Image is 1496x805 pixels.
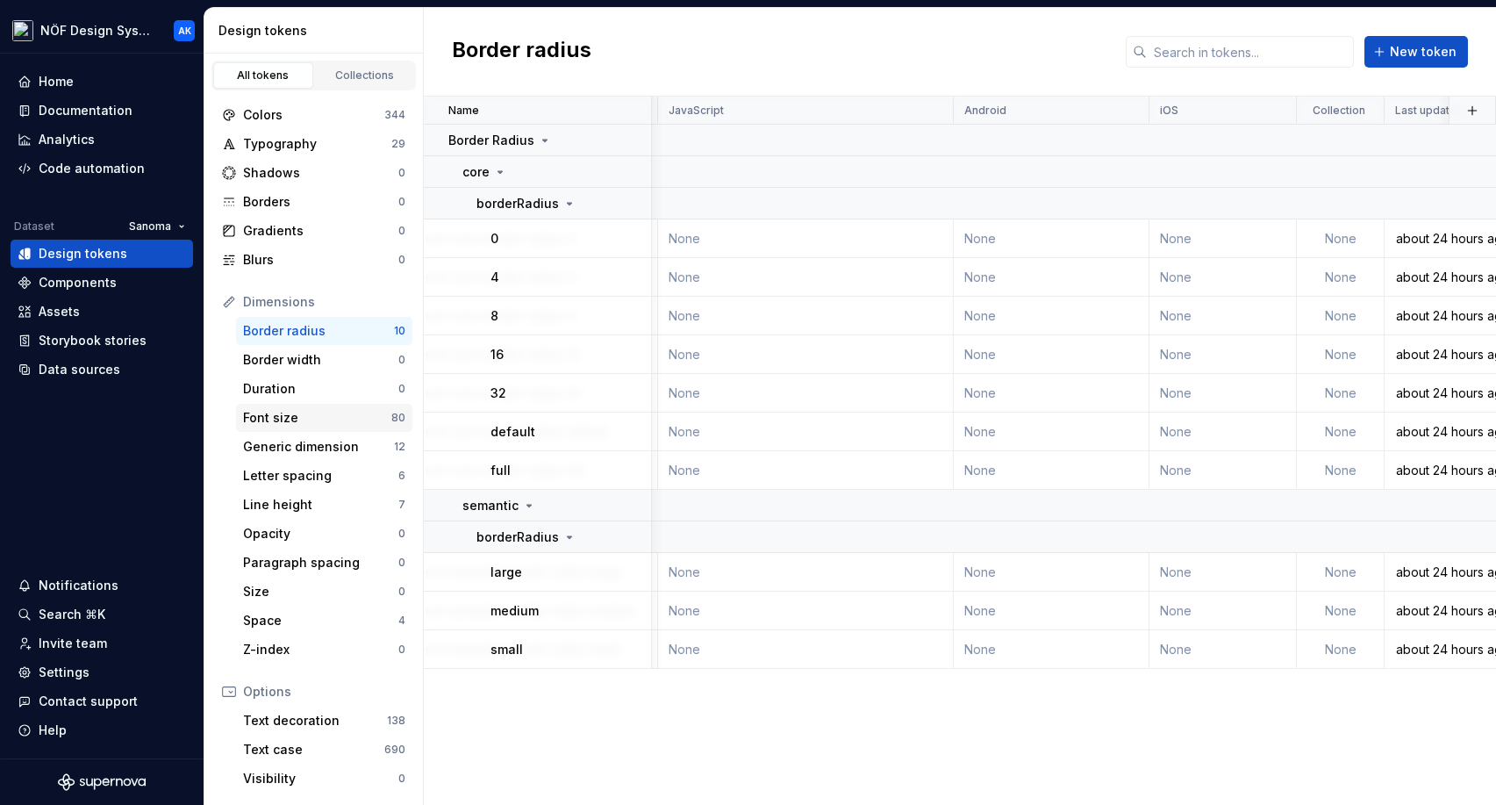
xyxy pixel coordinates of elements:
[236,346,412,374] a: Border width0
[1297,553,1385,592] td: None
[954,374,1149,413] td: None
[236,404,412,432] a: Font size80
[58,773,146,791] svg: Supernova Logo
[236,578,412,606] a: Size0
[129,219,171,234] span: Sanoma
[243,712,387,730] div: Text decoration
[4,11,200,49] button: NÖF Design SystemAK
[236,636,412,664] a: Z-index0
[243,554,398,571] div: Paragraph spacing
[954,630,1149,669] td: None
[243,293,405,311] div: Dimensions
[243,135,391,153] div: Typography
[243,106,384,124] div: Colors
[236,549,412,577] a: Paragraph spacing0
[398,556,405,570] div: 0
[1149,258,1297,297] td: None
[1390,43,1457,61] span: New token
[658,219,954,258] td: None
[658,413,954,451] td: None
[243,380,398,398] div: Duration
[215,217,412,245] a: Gradients0
[11,356,193,384] a: Data sources
[39,664,89,681] div: Settings
[490,307,498,325] p: 8
[215,130,412,158] a: Typography29
[1395,104,1464,118] p: Last updated
[398,195,405,209] div: 0
[121,214,193,239] button: Sanoma
[462,163,490,181] p: core
[236,520,412,548] a: Opacity0
[219,68,307,83] div: All tokens
[236,317,412,345] a: Border radius10
[11,716,193,744] button: Help
[1297,258,1385,297] td: None
[658,592,954,630] td: None
[243,496,398,514] div: Line height
[321,68,409,83] div: Collections
[11,97,193,125] a: Documentation
[490,641,523,658] p: small
[39,303,80,320] div: Assets
[236,707,412,735] a: Text decoration138
[476,195,559,212] p: borderRadius
[490,385,506,402] p: 32
[954,553,1149,592] td: None
[243,409,391,427] div: Font size
[1149,219,1297,258] td: None
[236,607,412,635] a: Space4
[39,635,107,652] div: Invite team
[39,102,132,119] div: Documentation
[658,335,954,374] td: None
[1149,630,1297,669] td: None
[954,258,1149,297] td: None
[14,219,54,234] div: Dataset
[243,467,398,485] div: Letter spacing
[1297,297,1385,335] td: None
[954,451,1149,490] td: None
[39,131,95,148] div: Analytics
[39,577,118,594] div: Notifications
[215,246,412,274] a: Blurs0
[398,585,405,599] div: 0
[384,743,405,757] div: 690
[1160,104,1178,118] p: iOS
[394,440,405,454] div: 12
[1297,451,1385,490] td: None
[178,24,191,38] div: AK
[1149,297,1297,335] td: None
[398,772,405,786] div: 0
[398,614,405,628] div: 4
[658,374,954,413] td: None
[39,606,105,623] div: Search ⌘K
[490,230,498,248] p: 0
[954,335,1149,374] td: None
[11,687,193,715] button: Contact support
[215,159,412,187] a: Shadows0
[40,22,153,40] div: NÖF Design System
[11,68,193,96] a: Home
[215,188,412,216] a: Borders0
[12,20,33,41] img: 65b32fb5-5655-43a8-a471-d2795750ffbf.png
[11,600,193,629] button: Search ⌘K
[1149,374,1297,413] td: None
[398,353,405,367] div: 0
[658,297,954,335] td: None
[1149,413,1297,451] td: None
[11,240,193,268] a: Design tokens
[11,629,193,658] a: Invite team
[1297,335,1385,374] td: None
[391,411,405,425] div: 80
[398,382,405,396] div: 0
[11,571,193,600] button: Notifications
[243,612,398,629] div: Space
[243,251,398,269] div: Blurs
[236,736,412,764] a: Text case690
[658,630,954,669] td: None
[490,602,539,620] p: medium
[243,525,398,543] div: Opacity
[964,104,1006,118] p: Android
[462,497,519,514] p: semantic
[243,193,398,211] div: Borders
